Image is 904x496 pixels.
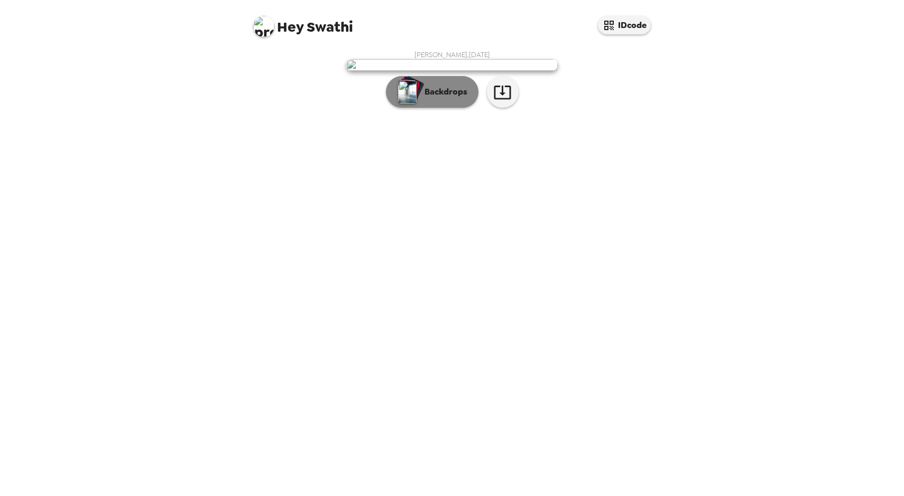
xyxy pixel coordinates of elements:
p: Backdrops [419,86,467,98]
span: [PERSON_NAME] , [DATE] [414,50,490,59]
span: Swathi [253,11,353,34]
button: Backdrops [386,76,478,108]
button: IDcode [598,16,651,34]
span: Hey [277,17,303,36]
img: profile pic [253,16,274,37]
img: user [346,59,558,71]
